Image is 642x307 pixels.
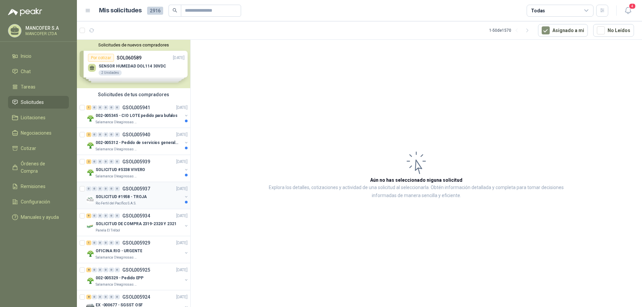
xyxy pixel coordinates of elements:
a: Manuales y ayuda [8,211,69,223]
p: SOLICITUD DE COMPRA 2319-2320 Y 2321 [96,221,177,227]
p: SOLICITUD #1958 - TROJA [96,194,147,200]
p: Salamanca Oleaginosas SAS [96,255,138,260]
p: GSOL005929 [122,241,150,245]
p: [DATE] [176,105,188,111]
span: 2916 [147,7,163,15]
div: 0 [103,186,108,191]
div: 8 [86,295,91,299]
div: 0 [115,241,120,245]
p: [DATE] [176,159,188,165]
span: search [173,8,177,13]
div: 1 [86,241,91,245]
img: Company Logo [86,222,94,231]
a: Licitaciones [8,111,69,124]
img: Company Logo [86,168,94,176]
img: Company Logo [86,114,94,122]
div: 0 [109,105,114,110]
p: GSOL005940 [122,132,150,137]
div: 0 [92,132,97,137]
img: Company Logo [86,250,94,258]
span: Manuales y ayuda [21,213,59,221]
p: MANCOFER LTDA [25,32,67,36]
p: Explora los detalles, cotizaciones y actividad de una solicitud al seleccionarla. Obtén informaci... [257,184,575,200]
div: 0 [115,295,120,299]
div: 0 [109,132,114,137]
p: [DATE] [176,294,188,300]
div: 0 [98,213,103,218]
button: Solicitudes de nuevos compradores [80,42,188,47]
div: 0 [98,186,103,191]
div: Solicitudes de tus compradores [77,88,190,101]
button: No Leídos [593,24,634,37]
span: Inicio [21,52,31,60]
a: Chat [8,65,69,78]
div: 0 [98,295,103,299]
div: Solicitudes de nuevos compradoresPor cotizarSOL060589[DATE] SENSOR HUMEDAD DOL114 30VDC2 Unidades... [77,40,190,88]
p: Salamanca Oleaginosas SAS [96,282,138,287]
img: Company Logo [86,277,94,285]
div: 0 [103,295,108,299]
div: 0 [98,159,103,164]
div: 0 [109,295,114,299]
p: GSOL005934 [122,213,150,218]
div: 0 [103,213,108,218]
span: 4 [629,3,636,9]
div: 0 [98,241,103,245]
div: 9 [86,213,91,218]
a: Configuración [8,195,69,208]
p: 002-005345 - CIO LOTE pedido para bufalos [96,113,178,119]
p: GSOL005941 [122,105,150,110]
div: 0 [98,132,103,137]
div: 0 [115,159,120,164]
div: 0 [109,213,114,218]
p: GSOL005925 [122,268,150,272]
div: 0 [86,186,91,191]
p: Salamanca Oleaginosas SAS [96,147,138,152]
img: Company Logo [86,195,94,203]
div: 0 [103,132,108,137]
h1: Mis solicitudes [99,6,142,15]
button: Asignado a mi [538,24,588,37]
p: GSOL005939 [122,159,150,164]
div: 1 [86,105,91,110]
div: 0 [103,159,108,164]
span: Licitaciones [21,114,45,121]
a: Solicitudes [8,96,69,109]
a: 1 0 0 0 0 0 GSOL005929[DATE] Company LogoOFICINA RIO - URGENTESalamanca Oleaginosas SAS [86,239,189,260]
div: 0 [109,159,114,164]
p: Rio Fertil del Pacífico S.A.S. [96,201,136,206]
p: Salamanca Oleaginosas SAS [96,120,138,125]
div: 0 [92,105,97,110]
h3: Aún no has seleccionado niguna solicitud [370,176,462,184]
div: 0 [92,159,97,164]
div: 0 [115,105,120,110]
span: Órdenes de Compra [21,160,63,175]
div: 0 [115,132,120,137]
p: SOLICITUD #5338 VIVERO [96,167,145,173]
p: OFICINA RIO - URGENTE [96,248,142,254]
div: 0 [103,241,108,245]
p: 002-005329 - Pedido EPP [96,275,143,281]
a: Inicio [8,50,69,62]
p: Salamanca Oleaginosas SAS [96,174,138,179]
div: 2 [86,159,91,164]
a: 2 0 0 0 0 0 GSOL005940[DATE] Company Logo002-005312 - Pedido de servicios generales CASA ROSalama... [86,131,189,152]
div: 0 [115,186,120,191]
div: 0 [92,295,97,299]
p: [DATE] [176,186,188,192]
span: Cotizar [21,145,36,152]
div: 0 [103,105,108,110]
span: Tareas [21,83,35,91]
div: 1 - 50 de 1570 [489,25,533,36]
p: GSOL005937 [122,186,150,191]
div: 0 [109,268,114,272]
span: Chat [21,68,31,75]
p: MANCOFER S.A [25,26,67,30]
p: [DATE] [176,240,188,246]
p: [DATE] [176,132,188,138]
div: 0 [109,186,114,191]
img: Company Logo [86,141,94,149]
button: 4 [622,5,634,17]
p: Panela El Trébol [96,228,120,233]
a: Cotizar [8,142,69,155]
